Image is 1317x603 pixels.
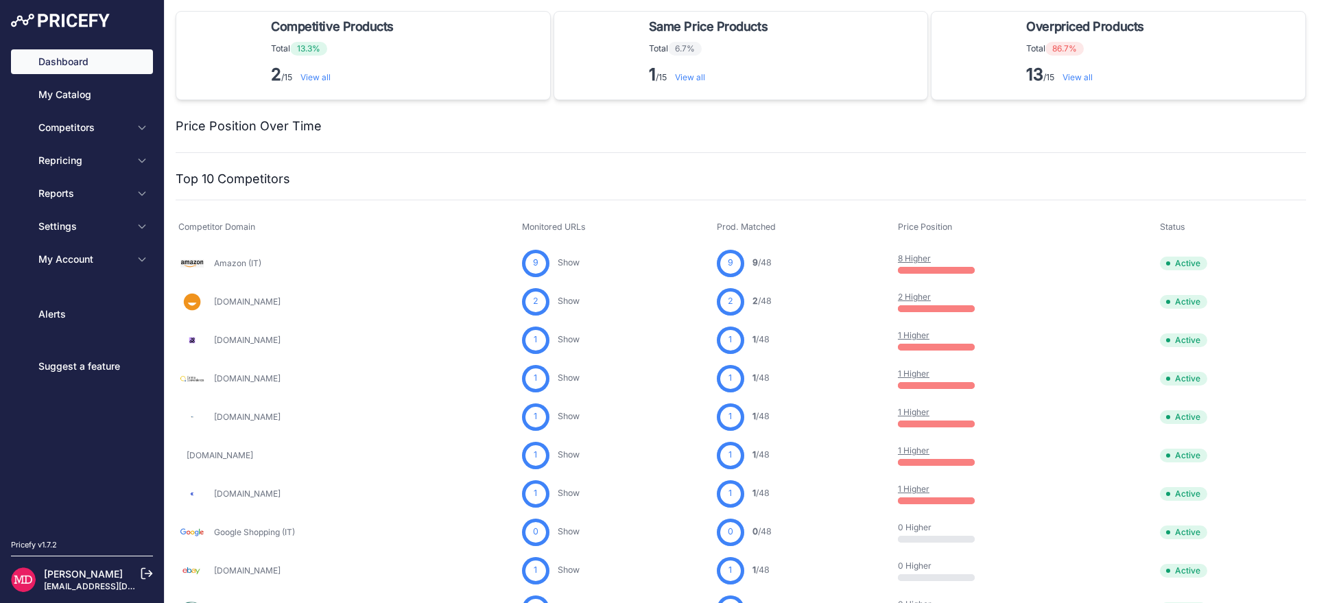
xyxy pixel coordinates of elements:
a: [DOMAIN_NAME] [214,488,281,499]
a: Show [558,449,580,460]
a: 1/48 [752,373,770,383]
a: View all [675,72,705,82]
a: 1/48 [752,488,770,498]
span: Active [1160,525,1207,539]
span: 1 [534,410,537,423]
span: Status [1160,222,1185,232]
span: 1 [752,488,756,498]
span: Active [1160,333,1207,347]
span: 6.7% [668,42,702,56]
a: 0/48 [752,526,772,536]
a: Google Shopping (IT) [214,527,295,537]
span: Settings [38,220,128,233]
span: Monitored URLs [522,222,586,232]
span: 1 [534,487,537,500]
span: 0 [752,526,758,536]
a: [DOMAIN_NAME] [187,450,253,460]
a: Show [558,488,580,498]
span: Overpriced Products [1026,17,1143,36]
span: 9 [752,257,758,268]
a: Show [558,411,580,421]
span: 86.7% [1045,42,1084,56]
a: View all [1063,72,1093,82]
p: /15 [1026,64,1149,86]
span: 9 [728,257,733,270]
p: 0 Higher [898,522,986,533]
span: 1 [752,411,756,421]
span: 2 [728,295,733,308]
p: /15 [649,64,773,86]
a: 1/48 [752,411,770,421]
nav: Sidebar [11,49,153,523]
span: Repricing [38,154,128,167]
span: 9 [533,257,538,270]
button: Competitors [11,115,153,140]
span: Active [1160,295,1207,309]
a: View all [300,72,331,82]
a: Show [558,565,580,575]
span: My Account [38,252,128,266]
a: 1/48 [752,334,770,344]
span: 1 [752,449,756,460]
span: 1 [534,372,537,385]
span: 1 [728,449,732,462]
h2: Top 10 Competitors [176,169,290,189]
span: 1 [752,565,756,575]
a: 1 Higher [898,368,929,379]
a: Show [558,373,580,383]
a: Suggest a feature [11,354,153,379]
span: Active [1160,564,1207,578]
a: Amazon (IT) [214,258,261,268]
span: Active [1160,449,1207,462]
a: [DOMAIN_NAME] [214,296,281,307]
span: Competitors [38,121,128,134]
span: Active [1160,257,1207,270]
a: 1 Higher [898,407,929,417]
button: Reports [11,181,153,206]
span: 2 [533,295,538,308]
span: 0 [728,525,733,539]
span: 1 [534,449,537,462]
a: Dashboard [11,49,153,74]
a: 1 Higher [898,484,929,494]
span: 0 [533,525,538,539]
span: Competitor Domain [178,222,255,232]
div: Pricefy v1.7.2 [11,539,57,551]
span: Reports [38,187,128,200]
a: 1 Higher [898,445,929,456]
span: Active [1160,372,1207,386]
span: 1 [728,410,732,423]
a: 8 Higher [898,253,931,263]
a: [EMAIL_ADDRESS][DOMAIN_NAME] [44,581,187,591]
button: My Account [11,247,153,272]
span: Prod. Matched [717,222,776,232]
span: Competitive Products [271,17,394,36]
span: 1 [534,333,537,346]
span: Price Position [898,222,952,232]
span: 1 [728,372,732,385]
span: 1 [752,373,756,383]
button: Settings [11,214,153,239]
span: 13.3% [290,42,327,56]
a: My Catalog [11,82,153,107]
strong: 2 [271,64,281,84]
span: 1 [728,564,732,577]
strong: 1 [649,64,656,84]
a: Show [558,296,580,306]
p: 0 Higher [898,560,986,571]
span: 1 [534,564,537,577]
a: Show [558,526,580,536]
span: Active [1160,487,1207,501]
img: Pricefy Logo [11,14,110,27]
strong: 13 [1026,64,1043,84]
a: [PERSON_NAME] [44,568,123,580]
a: [DOMAIN_NAME] [214,565,281,576]
a: [DOMAIN_NAME] [214,335,281,345]
span: Same Price Products [649,17,768,36]
span: 2 [752,296,758,306]
a: 1 Higher [898,330,929,340]
h2: Price Position Over Time [176,117,322,136]
a: [DOMAIN_NAME] [214,373,281,383]
a: 1/48 [752,449,770,460]
span: 1 [728,487,732,500]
